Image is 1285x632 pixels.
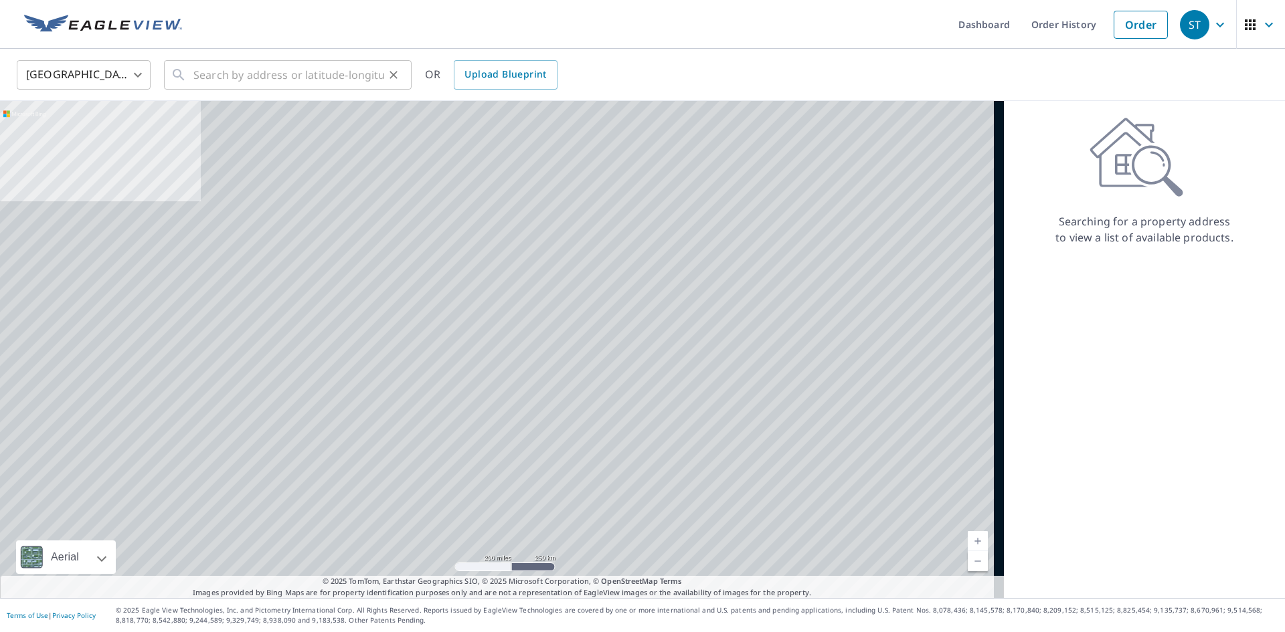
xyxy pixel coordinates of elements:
[24,15,182,35] img: EV Logo
[7,611,48,620] a: Terms of Use
[116,605,1278,625] p: © 2025 Eagle View Technologies, Inc. and Pictometry International Corp. All Rights Reserved. Repo...
[660,576,682,586] a: Terms
[1180,10,1209,39] div: ST
[1114,11,1168,39] a: Order
[193,56,384,94] input: Search by address or latitude-longitude
[454,60,557,90] a: Upload Blueprint
[52,611,96,620] a: Privacy Policy
[968,531,988,551] a: Current Level 5, Zoom In
[464,66,546,83] span: Upload Blueprint
[323,576,682,587] span: © 2025 TomTom, Earthstar Geographics SIO, © 2025 Microsoft Corporation, ©
[7,611,96,619] p: |
[968,551,988,571] a: Current Level 5, Zoom Out
[17,56,151,94] div: [GEOGRAPHIC_DATA]
[425,60,558,90] div: OR
[16,540,116,574] div: Aerial
[601,576,657,586] a: OpenStreetMap
[1055,213,1234,245] p: Searching for a property address to view a list of available products.
[47,540,83,574] div: Aerial
[384,66,403,84] button: Clear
